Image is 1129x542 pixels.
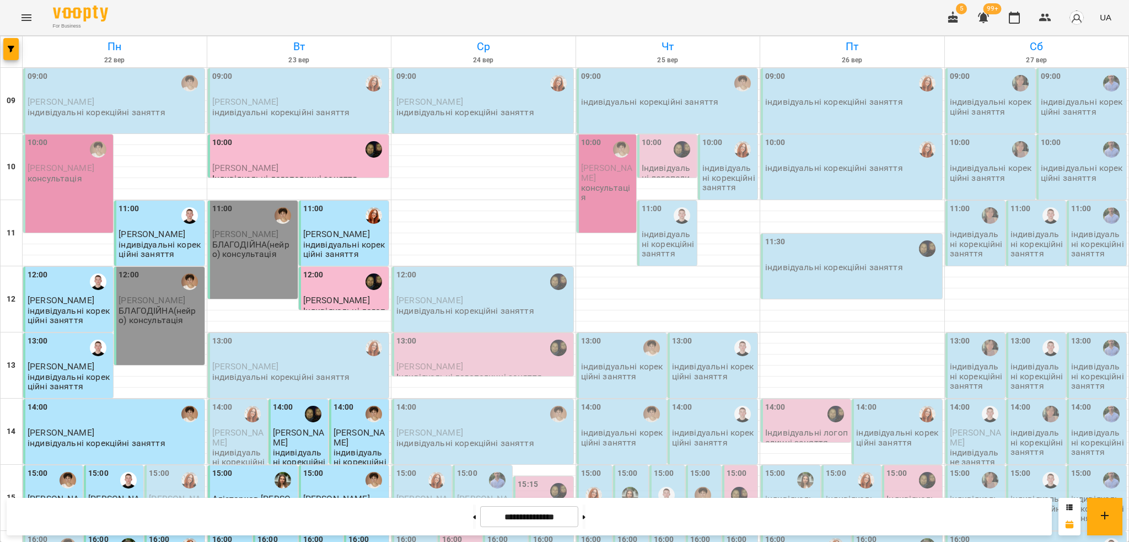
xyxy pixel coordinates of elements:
[28,96,94,107] span: [PERSON_NAME]
[365,207,382,224] div: Кобзар Зоряна
[765,428,848,447] p: Індивідуальні логопедичні заняття
[28,108,165,117] p: індивідуальні корекційні заняття
[88,468,109,480] label: 15:00
[674,141,690,158] img: Валерія Капітан
[119,240,202,259] p: індивідуальні корекційні заняття
[550,483,567,500] div: Валерія Капітан
[578,55,759,66] h6: 25 вер
[982,406,998,422] div: Гайдук Артем
[181,472,198,489] div: Кобзар Зоряна
[428,472,445,489] img: Кобзар Зоряна
[396,335,417,347] label: 13:00
[489,472,506,489] img: Коваль Дмитро
[212,427,264,447] span: [PERSON_NAME]
[305,406,321,422] img: Валерія Капітан
[365,472,382,489] img: Марина Кириченко
[1103,340,1120,356] div: Коваль Дмитро
[90,141,106,158] img: Марина Кириченко
[28,401,48,414] label: 14:00
[658,487,675,503] img: Гайдук Артем
[365,75,382,92] div: Кобзар Зоряна
[731,487,748,503] img: Валерія Капітан
[119,306,202,325] p: БЛАГОДІЙНА(нейро) консультація
[613,141,630,158] img: Марина Кириченко
[919,240,936,257] img: Валерія Капітан
[28,269,48,281] label: 12:00
[396,372,542,382] p: Індивідуальні логопедичні заняття
[581,71,601,83] label: 09:00
[1071,229,1124,258] p: індивідуальні корекційні заняття
[1103,75,1120,92] img: Коваль Дмитро
[950,97,1033,116] p: індивідуальні корекційні заняття
[181,207,198,224] img: Гайдук Артем
[734,340,751,356] img: Гайдук Артем
[518,479,538,491] label: 15:15
[149,468,169,480] label: 15:00
[334,448,386,476] p: індивідуальні корекційні заняття
[365,141,382,158] div: Валерія Капітан
[212,96,279,107] span: [PERSON_NAME]
[550,273,567,290] img: Валерія Капітан
[212,137,233,149] label: 10:00
[28,71,48,83] label: 09:00
[550,406,567,422] img: Марина Кириченко
[212,468,233,480] label: 15:00
[581,335,601,347] label: 13:00
[550,75,567,92] img: Кобзар Зоряна
[734,141,751,158] img: Кобзар Зоряна
[982,340,998,356] img: Мєдвєдєва Катерина
[28,137,48,149] label: 10:00
[212,361,279,372] span: [PERSON_NAME]
[642,137,662,149] label: 10:00
[643,406,660,422] div: Марина Кириченко
[181,273,198,290] div: Марина Кириченко
[1010,335,1031,347] label: 13:00
[1010,203,1031,215] label: 11:00
[695,487,711,503] img: Марина Кириченко
[856,428,939,447] p: індивідуальні корекційні заняття
[950,71,970,83] label: 09:00
[275,207,291,224] img: Марина Кириченко
[654,468,674,480] label: 15:00
[396,438,534,448] p: індивідуальні корекційні заняття
[672,401,692,414] label: 14:00
[1042,207,1059,224] img: Гайдук Артем
[212,448,265,476] p: індивідуальні корекційні заняття
[919,472,936,489] div: Валерія Капітан
[1100,12,1111,23] span: UA
[856,401,877,414] label: 14:00
[365,340,382,356] div: Кобзар Зоряна
[1071,335,1092,347] label: 13:00
[617,468,638,480] label: 15:00
[797,472,814,489] img: Галіцька Дар'я
[1010,468,1031,480] label: 15:00
[1042,406,1059,422] img: Мєдвєдєва Катерина
[982,472,998,489] div: Мєдвєдєва Катерина
[365,273,382,290] img: Валерія Капітан
[28,438,165,448] p: індивідуальні корекційні заняття
[762,38,943,55] h6: Пт
[950,362,1003,390] p: індивідуальні корекційні заняття
[273,427,324,447] span: [PERSON_NAME]
[212,108,350,117] p: індивідуальні корекційні заняття
[181,75,198,92] img: Марина Кириченко
[765,262,903,272] p: індивідуальні корекційні заняття
[1103,141,1120,158] div: Коваль Дмитро
[119,203,139,215] label: 11:00
[1010,428,1063,457] p: індивідуальні корекційні заняття
[396,306,534,315] p: індивідуальні корекційні заняття
[734,75,751,92] img: Марина Кириченко
[919,406,936,422] img: Кобзар Зоряна
[1012,141,1029,158] img: Мєдвєдєва Катерина
[1042,472,1059,489] img: Гайдук Артем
